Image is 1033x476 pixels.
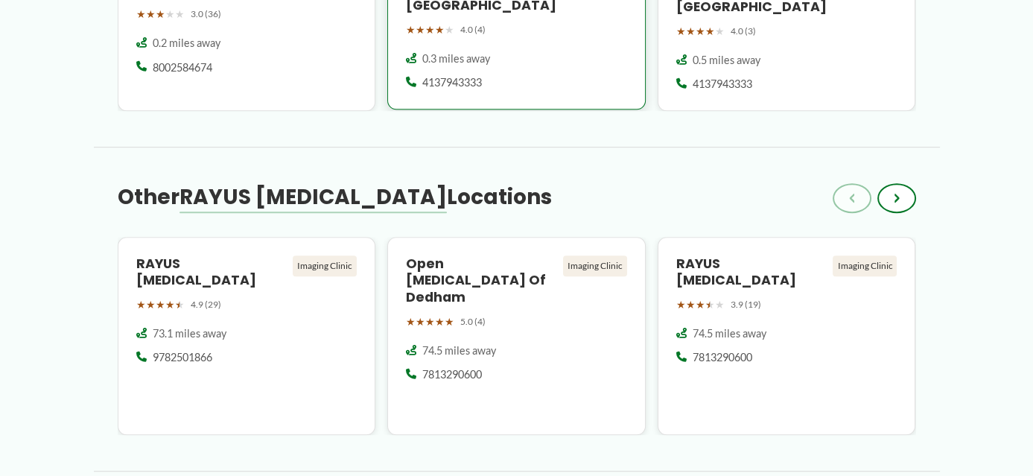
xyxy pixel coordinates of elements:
[833,183,871,213] button: ‹
[731,296,761,313] span: 3.9 (19)
[118,237,376,436] a: RAYUS [MEDICAL_DATA] Imaging Clinic ★★★★★ 4.9 (29) 73.1 miles away 9782501866
[146,4,156,24] span: ★
[676,256,827,290] h4: RAYUS [MEDICAL_DATA]
[425,20,435,39] span: ★
[686,295,696,314] span: ★
[425,312,435,331] span: ★
[833,256,897,276] div: Imaging Clinic
[715,22,725,41] span: ★
[416,20,425,39] span: ★
[693,77,752,92] span: 4137943333
[293,256,357,276] div: Imaging Clinic
[563,256,627,276] div: Imaging Clinic
[731,23,756,39] span: 4.0 (3)
[422,51,490,66] span: 0.3 miles away
[165,295,175,314] span: ★
[156,295,165,314] span: ★
[693,53,760,68] span: 0.5 miles away
[445,312,454,331] span: ★
[191,296,221,313] span: 4.9 (29)
[705,295,715,314] span: ★
[705,22,715,41] span: ★
[118,184,552,211] h3: Other Locations
[460,22,486,38] span: 4.0 (4)
[445,20,454,39] span: ★
[894,189,900,207] span: ›
[136,4,146,24] span: ★
[676,22,686,41] span: ★
[422,367,482,382] span: 7813290600
[435,20,445,39] span: ★
[165,4,175,24] span: ★
[136,256,287,290] h4: RAYUS [MEDICAL_DATA]
[696,22,705,41] span: ★
[179,183,447,212] span: RAYUS [MEDICAL_DATA]
[877,183,916,213] button: ›
[849,189,855,207] span: ‹
[175,295,185,314] span: ★
[146,295,156,314] span: ★
[422,75,482,90] span: 4137943333
[387,237,646,436] a: Open [MEDICAL_DATA] Of Dedham Imaging Clinic ★★★★★ 5.0 (4) 74.5 miles away 7813290600
[153,60,212,75] span: 8002584674
[175,4,185,24] span: ★
[693,350,752,365] span: 7813290600
[686,22,696,41] span: ★
[136,295,146,314] span: ★
[693,326,766,341] span: 74.5 miles away
[676,295,686,314] span: ★
[156,4,165,24] span: ★
[406,312,416,331] span: ★
[696,295,705,314] span: ★
[153,326,226,341] span: 73.1 miles away
[416,312,425,331] span: ★
[435,312,445,331] span: ★
[153,36,220,51] span: 0.2 miles away
[406,256,557,307] h4: Open [MEDICAL_DATA] Of Dedham
[460,314,486,330] span: 5.0 (4)
[406,20,416,39] span: ★
[658,237,916,436] a: RAYUS [MEDICAL_DATA] Imaging Clinic ★★★★★ 3.9 (19) 74.5 miles away 7813290600
[153,350,212,365] span: 9782501866
[422,343,496,358] span: 74.5 miles away
[715,295,725,314] span: ★
[191,6,221,22] span: 3.0 (36)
